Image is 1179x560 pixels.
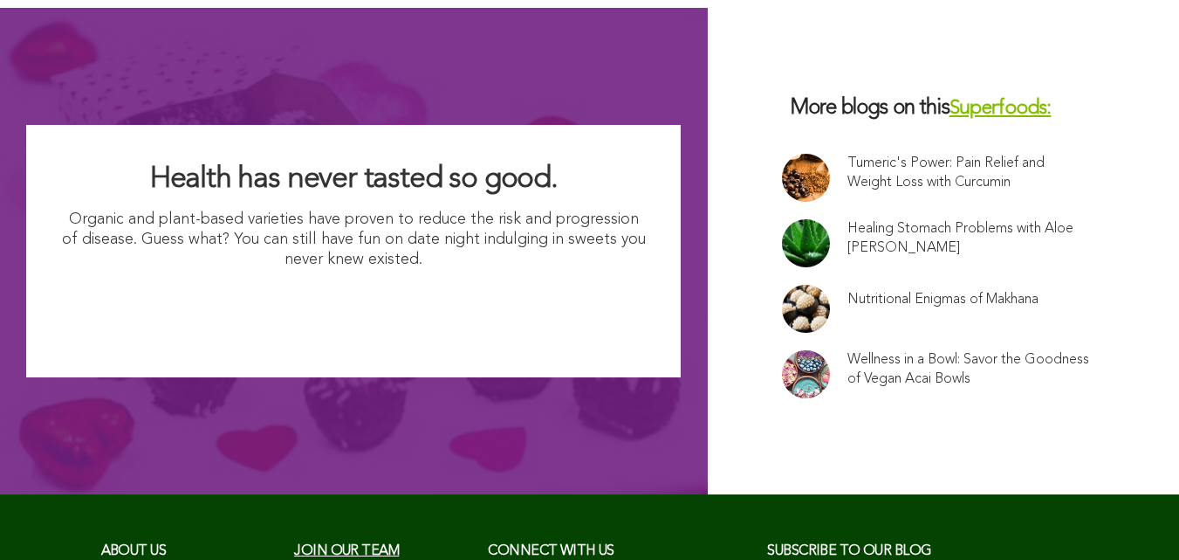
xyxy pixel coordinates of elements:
[294,544,399,558] a: Join our team
[182,280,525,342] img: I Want Organic Shopping For Less
[847,154,1090,192] a: Tumeric's Power: Pain Relief and Weight Loss with Curcumin
[949,99,1052,119] a: Superfoods:
[847,219,1090,258] a: Healing Stomach Problems with Aloe [PERSON_NAME]
[847,290,1038,309] a: Nutritional Enigmas of Makhana
[61,160,646,198] h2: Health has never tasted so good.
[101,544,167,558] span: About us
[488,544,614,558] span: CONNECT with us
[61,210,646,271] p: Organic and plant-based varieties have proven to reduce the risk and progression of disease. Gues...
[1092,476,1179,560] iframe: Chat Widget
[847,350,1090,389] a: Wellness in a Bowl: Savor the Goodness of Vegan Acai Bowls
[782,95,1105,122] h3: More blogs on this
